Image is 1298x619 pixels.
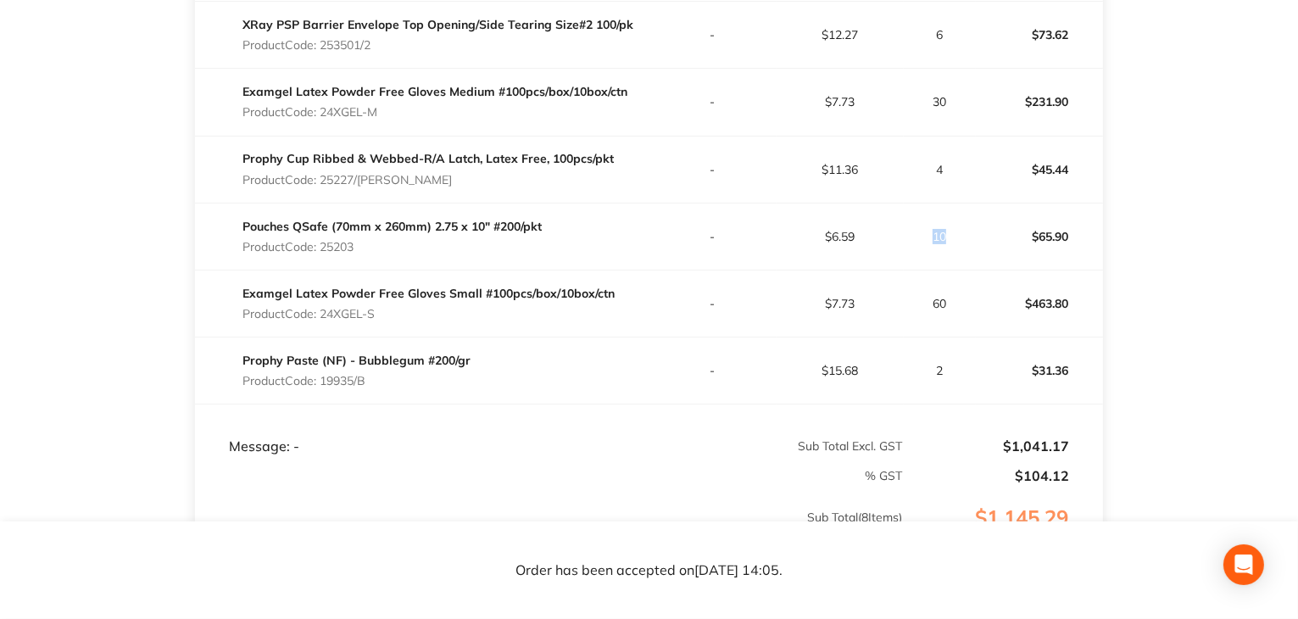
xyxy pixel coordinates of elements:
[242,374,471,388] p: Product Code: 19935/B
[242,151,614,166] a: Prophy Cup Ribbed & Webbed-R/A Latch, Latex Free, 100pcs/pkt
[777,364,903,377] p: $15.68
[977,350,1102,391] p: $31.36
[977,81,1102,122] p: $231.90
[515,563,783,578] p: Order has been accepted on [DATE] 14:05 .
[242,219,542,234] a: Pouches QSafe (70mm x 260mm) 2.75 x 10" #200/pkt
[977,283,1102,324] p: $463.80
[242,286,615,301] a: Examgel Latex Powder Free Gloves Small #100pcs/box/10box/ctn
[242,38,633,52] p: Product Code: 253501/2
[242,105,627,119] p: Product Code: 24XGEL-M
[977,149,1102,190] p: $45.44
[905,297,976,310] p: 60
[977,14,1102,55] p: $73.62
[777,230,903,243] p: $6.59
[650,364,776,377] p: -
[905,28,976,42] p: 6
[777,163,903,176] p: $11.36
[650,439,903,453] p: Sub Total Excl. GST
[242,17,633,32] a: XRay PSP Barrier Envelope Top Opening/Side Tearing Size#2 100/pk
[196,510,903,558] p: Sub Total ( 8 Items)
[777,28,903,42] p: $12.27
[242,173,614,187] p: Product Code: 25227/[PERSON_NAME]
[195,404,649,454] td: Message: -
[1223,544,1264,585] div: Open Intercom Messenger
[777,297,903,310] p: $7.73
[650,163,776,176] p: -
[650,297,776,310] p: -
[777,95,903,109] p: $7.73
[905,468,1070,483] p: $104.12
[905,364,976,377] p: 2
[242,240,542,254] p: Product Code: 25203
[196,469,903,482] p: % GST
[977,216,1102,257] p: $65.90
[242,353,471,368] a: Prophy Paste (NF) - Bubblegum #200/gr
[905,163,976,176] p: 4
[242,307,615,321] p: Product Code: 24XGEL-S
[905,438,1070,454] p: $1,041.17
[905,506,1103,564] p: $1,145.29
[650,95,776,109] p: -
[905,95,976,109] p: 30
[650,28,776,42] p: -
[905,230,976,243] p: 10
[650,230,776,243] p: -
[242,84,627,99] a: Examgel Latex Powder Free Gloves Medium #100pcs/box/10box/ctn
